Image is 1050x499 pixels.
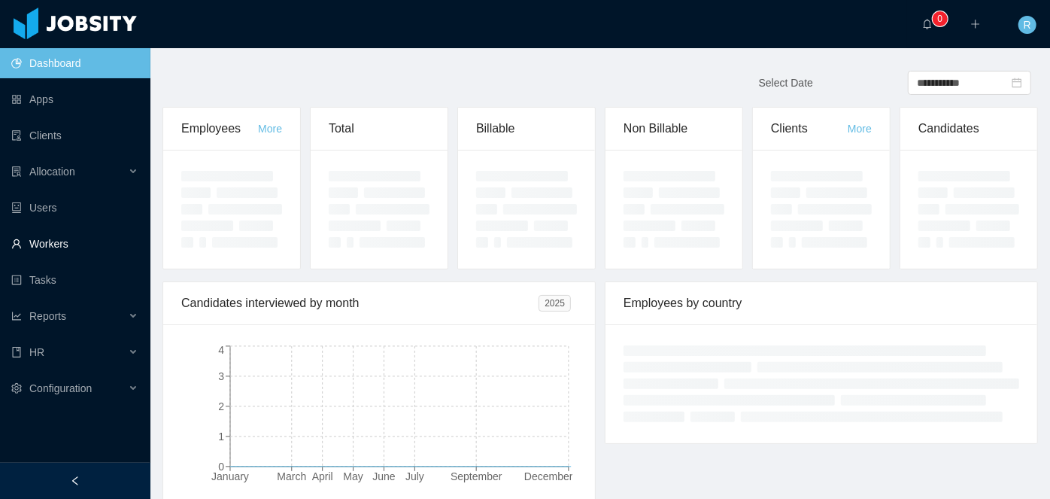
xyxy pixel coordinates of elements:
[759,77,813,89] span: Select Date
[11,84,138,114] a: icon: appstoreApps
[218,370,224,382] tspan: 3
[329,108,429,150] div: Total
[372,470,396,482] tspan: June
[218,400,224,412] tspan: 2
[11,229,138,259] a: icon: userWorkers
[181,108,258,150] div: Employees
[451,470,502,482] tspan: September
[624,282,1019,324] div: Employees by country
[29,310,66,322] span: Reports
[218,461,224,473] tspan: 0
[277,470,306,482] tspan: March
[181,282,539,324] div: Candidates interviewed by month
[922,19,933,29] i: icon: bell
[11,120,138,151] a: icon: auditClients
[933,11,948,26] sup: 0
[539,295,571,312] span: 2025
[405,470,424,482] tspan: July
[1012,78,1022,88] i: icon: calendar
[11,311,22,321] i: icon: line-chart
[624,108,724,150] div: Non Billable
[258,123,282,135] a: More
[218,344,224,356] tspan: 4
[312,470,333,482] tspan: April
[11,383,22,394] i: icon: setting
[29,382,92,394] span: Configuration
[29,346,44,358] span: HR
[524,470,573,482] tspan: December
[771,108,848,150] div: Clients
[211,470,249,482] tspan: January
[848,123,872,135] a: More
[343,470,363,482] tspan: May
[11,193,138,223] a: icon: robotUsers
[11,166,22,177] i: icon: solution
[918,108,1019,150] div: Candidates
[29,166,75,178] span: Allocation
[11,48,138,78] a: icon: pie-chartDashboard
[11,265,138,295] a: icon: profileTasks
[970,19,981,29] i: icon: plus
[11,347,22,358] i: icon: book
[1024,16,1031,34] span: R
[476,108,577,150] div: Billable
[218,431,224,443] tspan: 1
